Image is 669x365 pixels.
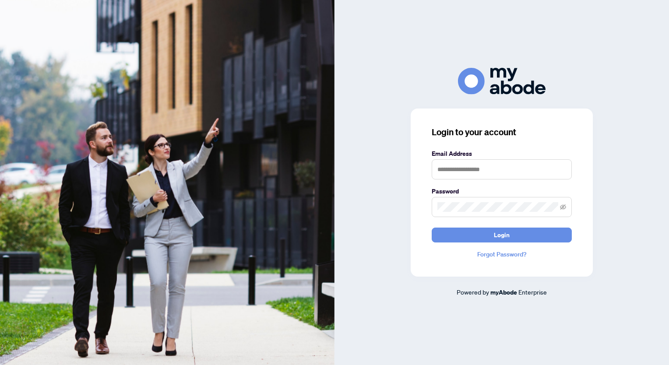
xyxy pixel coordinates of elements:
[494,228,510,242] span: Login
[458,68,546,95] img: ma-logo
[490,288,517,297] a: myAbode
[518,288,547,296] span: Enterprise
[432,126,572,138] h3: Login to your account
[432,186,572,196] label: Password
[432,149,572,158] label: Email Address
[432,228,572,242] button: Login
[560,204,566,210] span: eye-invisible
[432,249,572,259] a: Forgot Password?
[457,288,489,296] span: Powered by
